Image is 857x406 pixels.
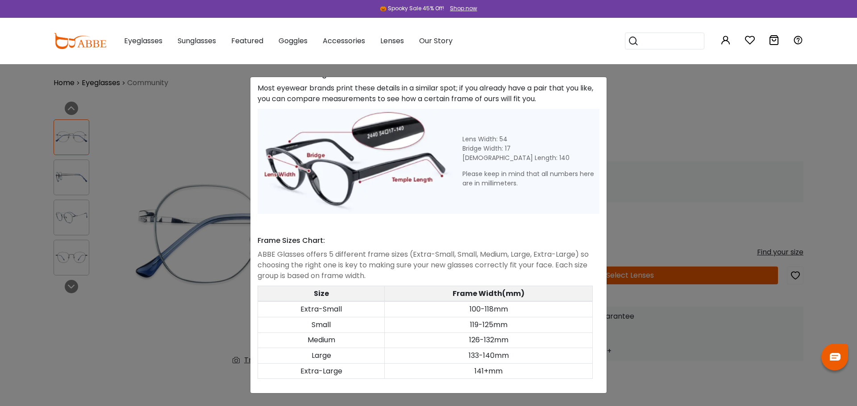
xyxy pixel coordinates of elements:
[124,36,162,46] span: Eyeglasses
[178,36,216,46] span: Sunglasses
[279,36,308,46] span: Goggles
[380,4,444,12] div: 🎃 Spooky Sale 45% Off!
[830,353,840,361] img: chat
[258,236,599,245] h4: Frame Sizes Chart:
[258,348,385,364] td: Large
[462,144,600,153] div: Bridge Width: 17
[54,33,106,49] img: abbeglasses.com
[445,4,477,12] a: Shop now
[258,301,385,317] td: Extra-Small
[462,135,600,144] div: Lens Width: 54
[258,249,599,281] div: ABBE Glasses offers 5 different frame sizes (Extra-Small, Small, Medium, Large, Extra-Large) so c...
[462,153,600,163] div: [DEMOGRAPHIC_DATA] Length: 140
[385,317,593,332] td: 119-125mm
[450,4,477,12] div: Shop now
[462,169,600,188] div: Please keep in mind that all numbers here are in millimeters.
[385,363,593,379] td: 141+mm
[258,332,385,348] td: Medium
[385,348,593,364] td: 133-140mm
[258,109,453,213] img: Size Guild
[258,286,385,301] th: Size
[258,363,385,379] td: Extra-Large
[385,332,593,348] td: 126-132mm
[258,317,385,332] td: Small
[231,36,263,46] span: Featured
[385,286,593,301] th: Frame Width(mm)
[380,36,404,46] span: Lenses
[258,83,599,104] div: Most eyewear brands print these details in a similar spot; if you already have a pair that you li...
[258,70,599,78] h4: If You Have Existing Glasses:
[323,36,365,46] span: Accessories
[385,301,593,317] td: 100-118mm
[419,36,453,46] span: Our Story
